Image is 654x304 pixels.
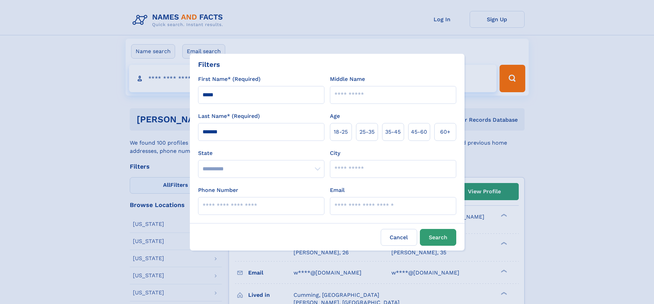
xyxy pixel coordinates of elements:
[198,59,220,70] div: Filters
[440,128,450,136] span: 60+
[385,128,401,136] span: 35‑45
[420,229,456,246] button: Search
[198,75,261,83] label: First Name* (Required)
[330,186,345,194] label: Email
[330,149,340,157] label: City
[198,149,324,157] label: State
[198,186,238,194] label: Phone Number
[334,128,348,136] span: 18‑25
[330,75,365,83] label: Middle Name
[359,128,375,136] span: 25‑35
[411,128,427,136] span: 45‑60
[198,112,260,120] label: Last Name* (Required)
[381,229,417,246] label: Cancel
[330,112,340,120] label: Age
